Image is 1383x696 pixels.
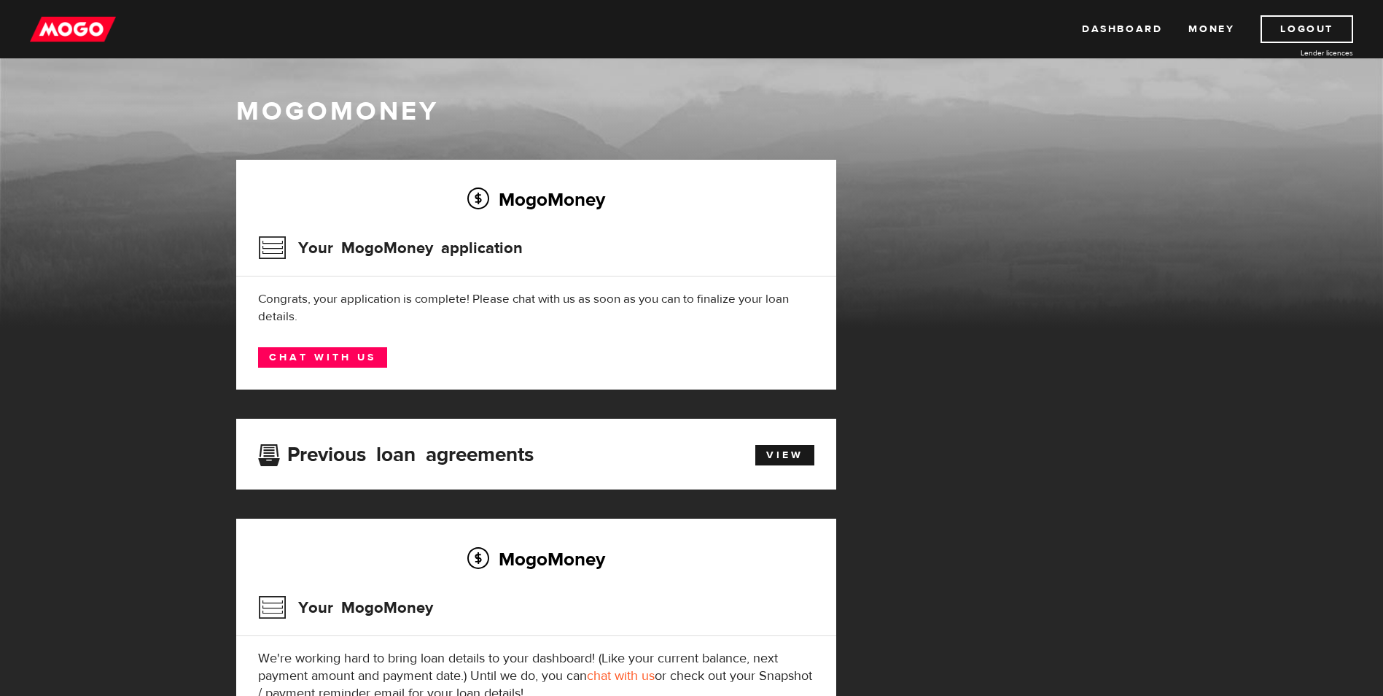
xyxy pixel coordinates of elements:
a: Lender licences [1244,47,1353,58]
div: Congrats, your application is complete! Please chat with us as soon as you can to finalize your l... [258,290,814,325]
a: chat with us [587,668,655,684]
h3: Your MogoMoney [258,589,433,627]
h2: MogoMoney [258,184,814,214]
h3: Previous loan agreements [258,443,534,462]
a: Money [1188,15,1234,43]
a: View [755,445,814,465]
a: Chat with us [258,347,387,368]
h2: MogoMoney [258,544,814,574]
iframe: LiveChat chat widget [1091,357,1383,696]
a: Logout [1261,15,1353,43]
img: mogo_logo-11ee424be714fa7cbb0f0f49df9e16ec.png [30,15,116,43]
a: Dashboard [1082,15,1162,43]
h3: Your MogoMoney application [258,229,523,267]
h1: MogoMoney [236,96,1148,127]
